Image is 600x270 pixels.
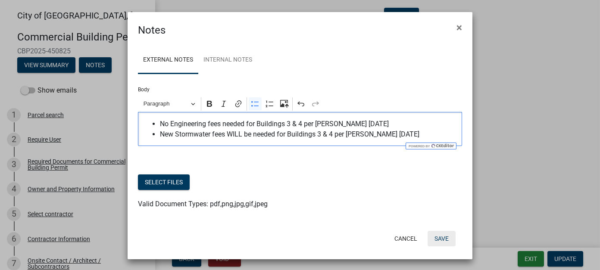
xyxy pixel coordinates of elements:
a: External Notes [138,47,198,74]
button: Select files [138,174,190,190]
button: Save [428,231,456,246]
div: Editor editing area: main. Press Alt+0 for help. [138,112,462,146]
span: Powered by [408,144,430,148]
h4: Notes [138,22,166,38]
span: Valid Document Types: pdf,png,jpg,gif,jpeg [138,200,268,208]
span: New Stormwater fees WILL be needed for Buildings 3 & 4 per [PERSON_NAME] [DATE] [160,129,458,140]
span: No Engineering fees needed for Buildings 3 & 4 per [PERSON_NAME] [DATE] [160,119,458,129]
button: Close [450,16,469,40]
button: Cancel [387,231,424,246]
div: Editor toolbar [138,96,462,112]
span: × [456,22,462,34]
a: Internal Notes [198,47,257,74]
label: Body [138,87,150,92]
span: Paragraph [144,99,188,109]
button: Paragraph, Heading [140,97,199,111]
